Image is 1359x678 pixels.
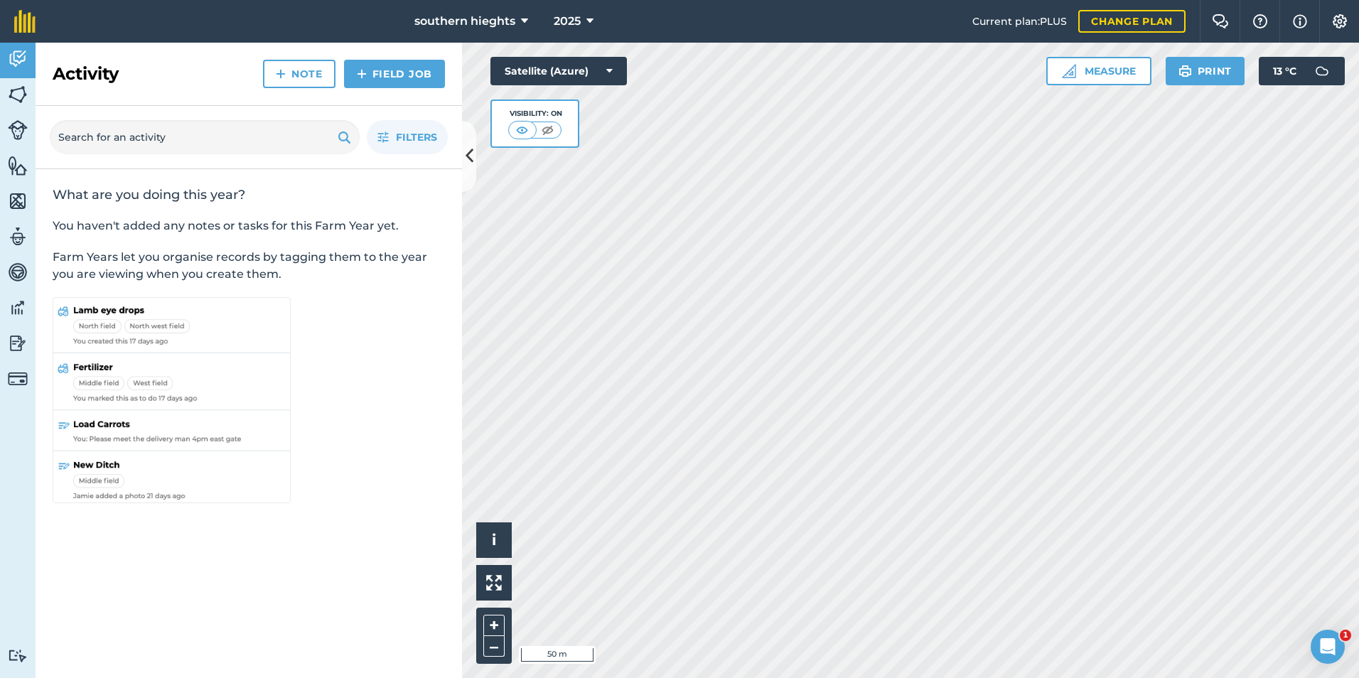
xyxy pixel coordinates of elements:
span: 13 ° C [1273,57,1296,85]
a: Change plan [1078,10,1186,33]
button: Satellite (Azure) [490,57,627,85]
span: 1 [1340,630,1351,641]
p: Farm Years let you organise records by tagging them to the year you are viewing when you create t... [53,249,445,283]
img: svg+xml;base64,PHN2ZyB4bWxucz0iaHR0cDovL3d3dy53My5vcmcvMjAwMC9zdmciIHdpZHRoPSI1MCIgaGVpZ2h0PSI0MC... [513,123,531,137]
h2: Activity [53,63,119,85]
img: fieldmargin Logo [14,10,36,33]
div: Visibility: On [508,108,562,119]
img: svg+xml;base64,PD94bWwgdmVyc2lvbj0iMS4wIiBlbmNvZGluZz0idXRmLTgiPz4KPCEtLSBHZW5lcmF0b3I6IEFkb2JlIE... [8,297,28,318]
a: Note [263,60,335,88]
img: svg+xml;base64,PHN2ZyB4bWxucz0iaHR0cDovL3d3dy53My5vcmcvMjAwMC9zdmciIHdpZHRoPSIxNCIgaGVpZ2h0PSIyNC... [276,65,286,82]
button: – [483,636,505,657]
img: svg+xml;base64,PHN2ZyB4bWxucz0iaHR0cDovL3d3dy53My5vcmcvMjAwMC9zdmciIHdpZHRoPSIxOSIgaGVpZ2h0PSIyNC... [338,129,351,146]
p: You haven't added any notes or tasks for this Farm Year yet. [53,217,445,235]
img: A question mark icon [1252,14,1269,28]
img: svg+xml;base64,PHN2ZyB4bWxucz0iaHR0cDovL3d3dy53My5vcmcvMjAwMC9zdmciIHdpZHRoPSI1NiIgaGVpZ2h0PSI2MC... [8,190,28,212]
button: Filters [367,120,448,154]
span: Filters [396,129,437,145]
img: svg+xml;base64,PD94bWwgdmVyc2lvbj0iMS4wIiBlbmNvZGluZz0idXRmLTgiPz4KPCEtLSBHZW5lcmF0b3I6IEFkb2JlIE... [8,649,28,662]
button: Measure [1046,57,1151,85]
button: Print [1166,57,1245,85]
img: svg+xml;base64,PHN2ZyB4bWxucz0iaHR0cDovL3d3dy53My5vcmcvMjAwMC9zdmciIHdpZHRoPSI1MCIgaGVpZ2h0PSI0MC... [539,123,557,137]
img: Ruler icon [1062,64,1076,78]
img: svg+xml;base64,PD94bWwgdmVyc2lvbj0iMS4wIiBlbmNvZGluZz0idXRmLTgiPz4KPCEtLSBHZW5lcmF0b3I6IEFkb2JlIE... [8,333,28,354]
button: + [483,615,505,636]
img: Two speech bubbles overlapping with the left bubble in the forefront [1212,14,1229,28]
span: Current plan : PLUS [972,14,1067,29]
img: svg+xml;base64,PD94bWwgdmVyc2lvbj0iMS4wIiBlbmNvZGluZz0idXRmLTgiPz4KPCEtLSBHZW5lcmF0b3I6IEFkb2JlIE... [8,369,28,389]
img: svg+xml;base64,PD94bWwgdmVyc2lvbj0iMS4wIiBlbmNvZGluZz0idXRmLTgiPz4KPCEtLSBHZW5lcmF0b3I6IEFkb2JlIE... [1308,57,1336,85]
span: i [492,531,496,549]
img: svg+xml;base64,PD94bWwgdmVyc2lvbj0iMS4wIiBlbmNvZGluZz0idXRmLTgiPz4KPCEtLSBHZW5lcmF0b3I6IEFkb2JlIE... [8,48,28,70]
img: svg+xml;base64,PD94bWwgdmVyc2lvbj0iMS4wIiBlbmNvZGluZz0idXRmLTgiPz4KPCEtLSBHZW5lcmF0b3I6IEFkb2JlIE... [8,262,28,283]
button: i [476,522,512,558]
span: southern hieghts [414,13,515,30]
img: svg+xml;base64,PHN2ZyB4bWxucz0iaHR0cDovL3d3dy53My5vcmcvMjAwMC9zdmciIHdpZHRoPSIxNyIgaGVpZ2h0PSIxNy... [1293,13,1307,30]
img: svg+xml;base64,PHN2ZyB4bWxucz0iaHR0cDovL3d3dy53My5vcmcvMjAwMC9zdmciIHdpZHRoPSIxOSIgaGVpZ2h0PSIyNC... [1178,63,1192,80]
img: A cog icon [1331,14,1348,28]
img: svg+xml;base64,PHN2ZyB4bWxucz0iaHR0cDovL3d3dy53My5vcmcvMjAwMC9zdmciIHdpZHRoPSIxNCIgaGVpZ2h0PSIyNC... [357,65,367,82]
img: svg+xml;base64,PHN2ZyB4bWxucz0iaHR0cDovL3d3dy53My5vcmcvMjAwMC9zdmciIHdpZHRoPSI1NiIgaGVpZ2h0PSI2MC... [8,155,28,176]
img: svg+xml;base64,PD94bWwgdmVyc2lvbj0iMS4wIiBlbmNvZGluZz0idXRmLTgiPz4KPCEtLSBHZW5lcmF0b3I6IEFkb2JlIE... [8,120,28,140]
img: svg+xml;base64,PD94bWwgdmVyc2lvbj0iMS4wIiBlbmNvZGluZz0idXRmLTgiPz4KPCEtLSBHZW5lcmF0b3I6IEFkb2JlIE... [8,226,28,247]
a: Field Job [344,60,445,88]
img: Four arrows, one pointing top left, one top right, one bottom right and the last bottom left [486,575,502,591]
input: Search for an activity [50,120,360,154]
button: 13 °C [1259,57,1345,85]
iframe: Intercom live chat [1311,630,1345,664]
img: svg+xml;base64,PHN2ZyB4bWxucz0iaHR0cDovL3d3dy53My5vcmcvMjAwMC9zdmciIHdpZHRoPSI1NiIgaGVpZ2h0PSI2MC... [8,84,28,105]
span: 2025 [554,13,581,30]
h2: What are you doing this year? [53,186,445,203]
